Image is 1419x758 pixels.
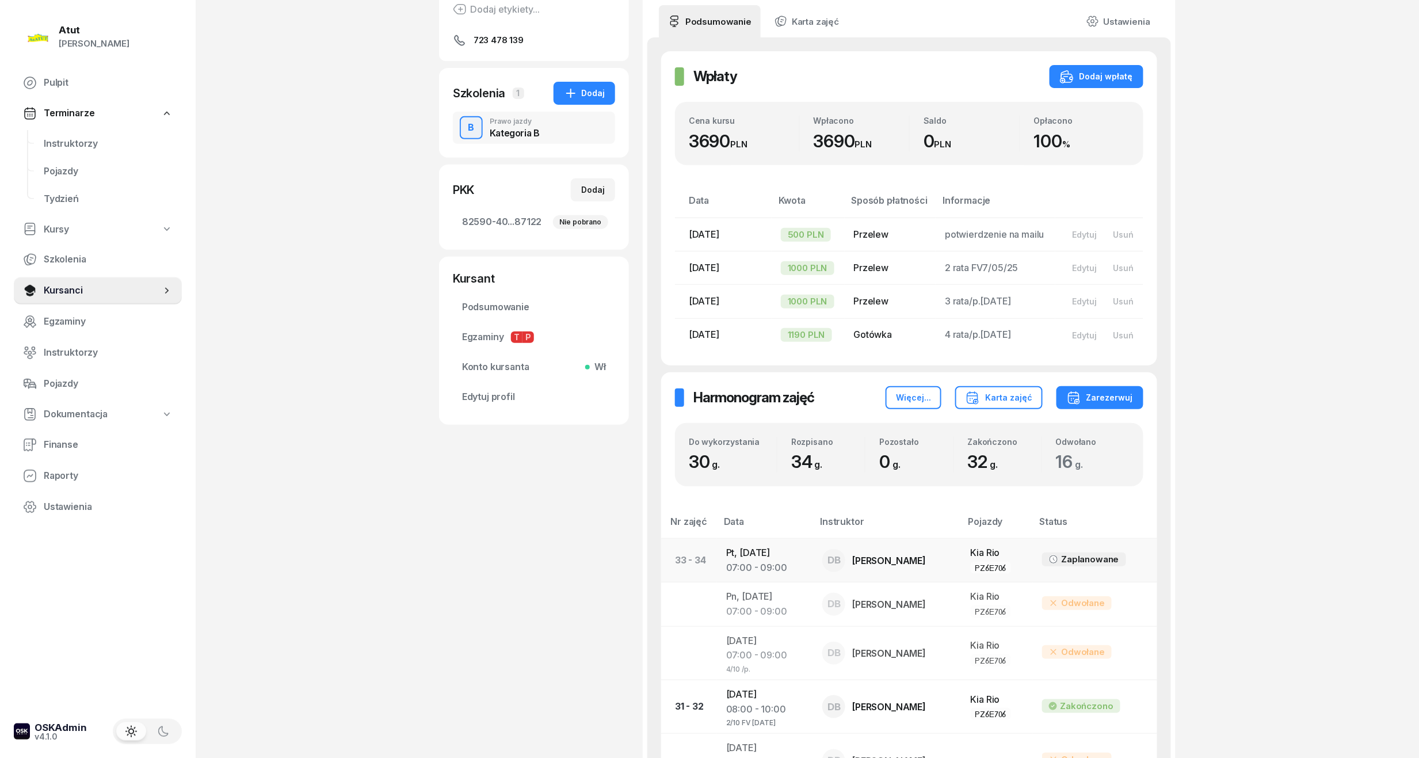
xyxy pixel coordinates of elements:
span: [DATE] [689,228,719,240]
div: Usuń [1113,330,1134,340]
td: [DATE] [717,626,813,680]
a: Terminarze [14,100,182,127]
div: Usuń [1113,263,1134,273]
div: PZ6E706 [975,563,1006,573]
a: Podsumowanie [453,294,615,321]
span: [DATE] [689,329,719,340]
div: Usuń [1113,230,1134,239]
div: Edytuj [1073,296,1097,306]
div: Więcej... [896,391,931,405]
div: Przelew [854,294,927,309]
div: 08:00 - 10:00 [726,702,804,717]
div: PZ6E706 [975,656,1006,665]
button: Edytuj [1065,225,1105,244]
span: Pojazdy [44,164,173,179]
button: Karta zajęć [955,386,1043,409]
a: Instruktorzy [35,130,182,158]
td: [DATE] [717,680,813,733]
td: Pt, [DATE] [717,539,813,582]
div: Odwołane [1042,645,1112,659]
small: g. [712,459,720,470]
div: Edytuj [1073,230,1097,239]
button: Dodaj etykiety... [453,2,540,16]
span: 32 [968,451,1004,472]
button: Więcej... [886,386,941,409]
div: 3690 [814,131,910,152]
div: Przelew [854,261,927,276]
th: Data [717,514,813,539]
span: Finanse [44,437,173,452]
span: 30 [689,451,726,472]
span: 34 [791,451,828,472]
th: Status [1033,514,1157,539]
button: Edytuj [1065,258,1105,277]
div: [PERSON_NAME] [852,556,926,565]
span: Egzaminy [462,330,606,345]
span: Pulpit [44,75,173,90]
a: Karta zajęć [765,5,848,37]
div: Szkolenia [453,85,506,101]
div: B [464,118,479,138]
span: Tydzień [44,192,173,207]
div: PZ6E706 [975,607,1006,616]
span: Raporty [44,468,173,483]
span: Pojazdy [44,376,173,391]
div: Nie pobrano [553,215,608,229]
button: BPrawo jazdyKategoria B [453,112,615,144]
th: Kwota [772,193,845,218]
div: OSKAdmin [35,723,87,733]
div: PZ6E706 [975,709,1006,719]
div: Cena kursu [689,116,799,125]
div: Odwołano [1056,437,1130,447]
div: [PERSON_NAME] [852,702,926,711]
div: Opłacono [1034,116,1130,125]
button: Usuń [1105,225,1142,244]
div: PKK [453,182,475,198]
button: Edytuj [1065,326,1105,345]
div: 3690 [689,131,799,152]
div: Dodaj wpłatę [1060,70,1133,83]
a: Pojazdy [14,370,182,398]
div: Kategoria B [490,128,540,138]
a: Ustawienia [14,493,182,521]
div: 2/10 FV [DATE] [726,717,804,726]
div: Wpłacono [814,116,910,125]
h2: Wpłaty [693,67,737,86]
div: Saldo [924,116,1020,125]
div: 1000 PLN [781,261,834,275]
div: 100 [1034,131,1130,152]
span: [DATE] [689,295,719,307]
span: Kursy [44,222,69,237]
a: Ustawienia [1077,5,1159,37]
small: PLN [730,139,747,150]
span: T [511,332,522,343]
th: Instruktor [813,514,961,539]
td: Pn, [DATE] [717,582,813,626]
button: Usuń [1105,292,1142,311]
img: logo-xs-dark@2x.png [14,723,30,740]
div: Atut [59,25,129,35]
div: Zarezerwuj [1067,391,1133,405]
div: Kia Rio [971,638,1024,653]
button: Edytuj [1065,292,1105,311]
div: v4.1.0 [35,733,87,741]
a: Egzaminy [14,308,182,336]
span: DB [827,648,841,658]
span: Ustawienia [44,500,173,515]
th: Nr zajęć [661,514,717,539]
span: DB [827,702,841,712]
span: DB [827,555,841,565]
small: % [1062,139,1070,150]
div: Edytuj [1073,330,1097,340]
button: B [460,116,483,139]
div: 07:00 - 09:00 [726,604,804,619]
a: Raporty [14,462,182,490]
a: Szkolenia [14,246,182,273]
span: Wł [590,360,606,375]
a: Pulpit [14,69,182,97]
a: EgzaminyTP [453,323,615,351]
div: Dodaj [581,183,605,197]
div: Kia Rio [971,589,1024,604]
div: Odwołane [1042,596,1112,610]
